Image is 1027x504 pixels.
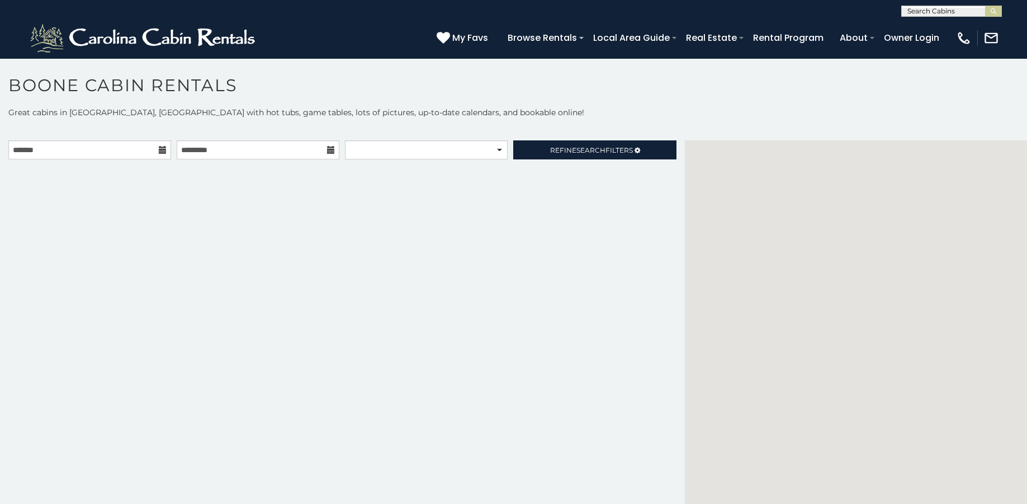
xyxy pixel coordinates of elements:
[747,28,829,48] a: Rental Program
[502,28,583,48] a: Browse Rentals
[550,146,633,154] span: Refine Filters
[878,28,945,48] a: Owner Login
[956,30,972,46] img: phone-regular-white.png
[576,146,605,154] span: Search
[452,31,488,45] span: My Favs
[588,28,675,48] a: Local Area Guide
[680,28,742,48] a: Real Estate
[28,21,260,55] img: White-1-2.png
[983,30,999,46] img: mail-regular-white.png
[834,28,873,48] a: About
[513,140,676,159] a: RefineSearchFilters
[437,31,491,45] a: My Favs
